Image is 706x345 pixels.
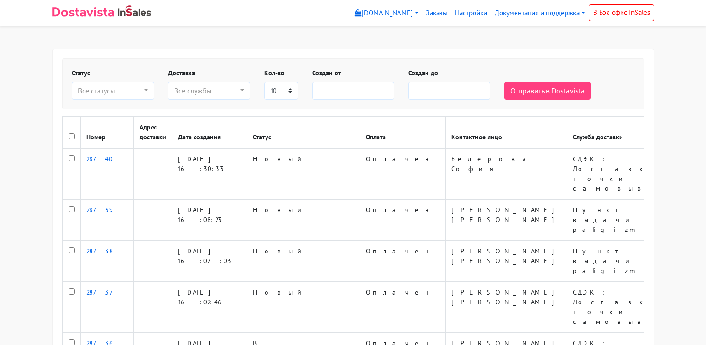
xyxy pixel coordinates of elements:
[445,148,567,200] td: Белерова София
[445,282,567,333] td: [PERSON_NAME] [PERSON_NAME]
[567,148,691,200] td: СДЭК: Доставка в точки самовывоза
[86,155,112,163] a: 28740
[118,5,152,16] img: InSales
[78,85,142,96] div: Все статусы
[247,282,360,333] td: Новый
[86,288,121,296] a: 28737
[86,247,113,255] a: 28738
[168,82,250,100] button: Все службы
[589,4,654,21] a: В Бэк-офис InSales
[72,82,154,100] button: Все статусы
[80,117,133,149] th: Номер
[174,85,238,96] div: Все службы
[451,4,491,22] a: Настройки
[172,148,247,200] td: [DATE] 16:30:33
[567,200,691,241] td: Пункт выдачи pafigizm
[72,68,90,78] label: Статус
[52,7,114,17] img: Dostavista - срочная курьерская служба доставки
[567,282,691,333] td: СДЭК: Доставка в точки самовывоза
[264,68,285,78] label: Кол-во
[491,4,589,22] a: Документация и поддержка
[172,117,247,149] th: Дата создания
[247,241,360,282] td: Новый
[360,148,445,200] td: Оплачен
[351,4,422,22] a: [DOMAIN_NAME]
[312,68,341,78] label: Создан от
[360,200,445,241] td: Оплачен
[172,200,247,241] td: [DATE] 16:08:23
[247,148,360,200] td: Новый
[360,241,445,282] td: Оплачен
[445,200,567,241] td: [PERSON_NAME] [PERSON_NAME]
[567,117,691,149] th: Служба доставки
[504,82,591,100] button: Отправить в Dostavista
[247,200,360,241] td: Новый
[445,241,567,282] td: [PERSON_NAME] [PERSON_NAME]
[133,117,172,149] th: Адрес доставки
[360,117,445,149] th: Оплата
[172,282,247,333] td: [DATE] 16:02:46
[168,68,195,78] label: Доставка
[172,241,247,282] td: [DATE] 16:07:03
[445,117,567,149] th: Контактное лицо
[422,4,451,22] a: Заказы
[567,241,691,282] td: Пункт выдачи pafigizm
[408,68,438,78] label: Создан до
[360,282,445,333] td: Оплачен
[247,117,360,149] th: Статус
[86,206,113,214] a: 28739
